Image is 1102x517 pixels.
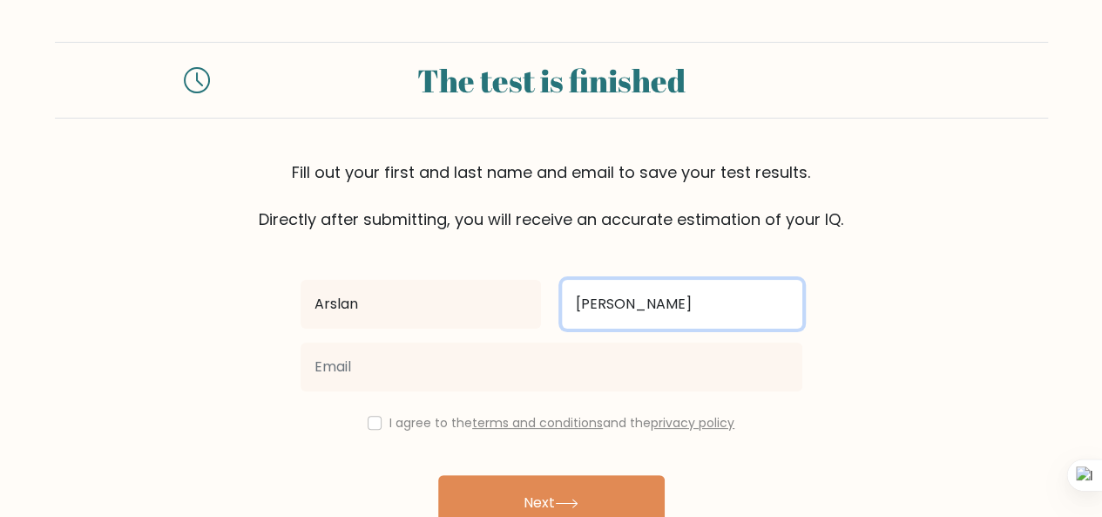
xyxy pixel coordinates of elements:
[301,343,802,391] input: Email
[301,280,541,329] input: First name
[651,414,734,432] a: privacy policy
[231,57,872,104] div: The test is finished
[472,414,603,432] a: terms and conditions
[389,414,734,432] label: I agree to the and the
[562,280,802,329] input: Last name
[55,160,1048,231] div: Fill out your first and last name and email to save your test results. Directly after submitting,...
